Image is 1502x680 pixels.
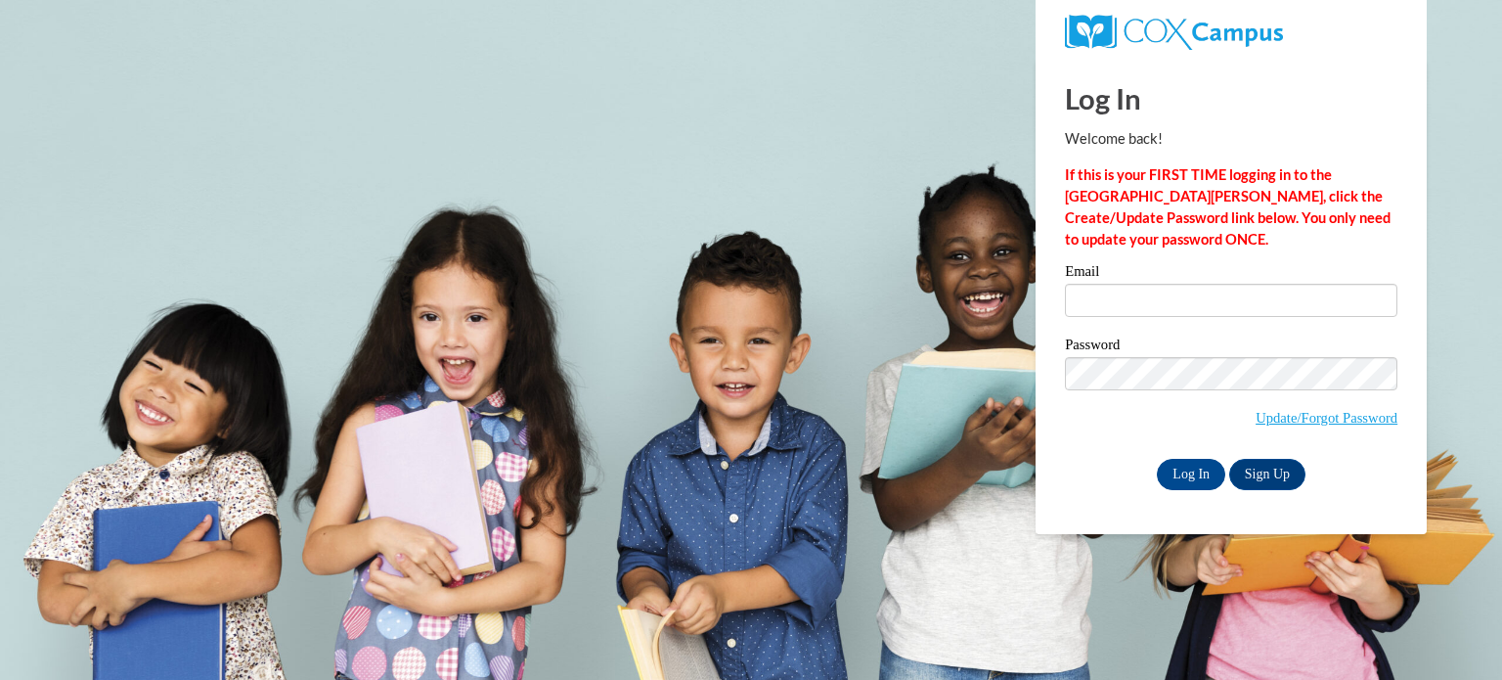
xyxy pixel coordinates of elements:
[1065,78,1397,118] h1: Log In
[1065,128,1397,150] p: Welcome back!
[1256,410,1397,426] a: Update/Forgot Password
[1065,338,1397,357] label: Password
[1229,459,1305,490] a: Sign Up
[1065,166,1391,248] strong: If this is your FIRST TIME logging in to the [GEOGRAPHIC_DATA][PERSON_NAME], click the Create/Upd...
[1157,459,1225,490] input: Log In
[1065,23,1283,39] a: COX Campus
[1065,15,1283,50] img: COX Campus
[1065,264,1397,284] label: Email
